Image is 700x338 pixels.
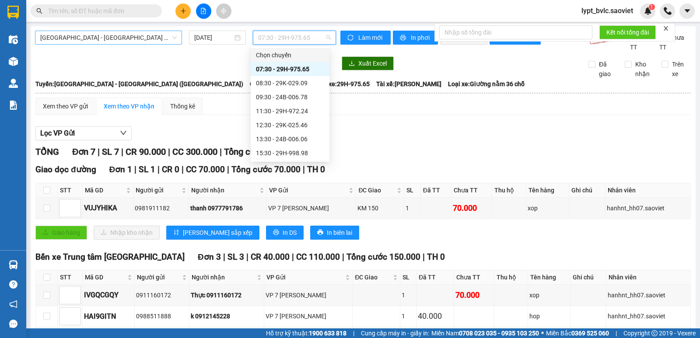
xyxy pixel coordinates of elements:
[231,164,301,174] span: Tổng cước 70.000
[98,146,100,157] span: |
[650,4,653,10] span: 1
[358,185,395,195] span: ĐC Giao
[35,80,243,87] b: Tuyến: [GEOGRAPHIC_DATA] - [GEOGRAPHIC_DATA] ([GEOGRAPHIC_DATA])
[529,311,569,321] div: hop
[48,6,151,16] input: Tìm tên, số ĐT hoặc mã đơn
[83,285,135,306] td: IVGQCGQY
[296,252,340,262] span: CC 110.000
[320,79,370,89] span: Số xe: 29H-975.65
[528,270,570,285] th: Tên hàng
[423,252,425,262] span: |
[258,31,330,44] span: 07:30 - 29H-975.65
[266,311,351,321] div: VP 7 [PERSON_NAME]
[606,270,691,285] th: Nhân viên
[83,198,133,219] td: VUJYHIKA
[182,164,184,174] span: |
[120,129,127,136] span: down
[416,270,454,285] th: Đã TT
[85,185,124,195] span: Mã GD
[355,272,391,282] span: ĐC Giao
[256,64,324,74] div: 07:30 - 29H-975.65
[180,8,186,14] span: plus
[574,5,640,16] span: lypt_bvlc.saoviet
[85,272,126,282] span: Mã GD
[7,6,19,19] img: logo-vxr
[9,260,18,269] img: warehouse-icon
[227,164,229,174] span: |
[529,290,569,300] div: xop
[400,270,416,285] th: SL
[342,56,394,70] button: downloadXuất Excel
[191,290,262,300] div: Thực 0911160172
[605,183,691,198] th: Nhân viên
[427,252,445,262] span: TH 0
[327,228,352,237] span: In biên lai
[267,198,357,219] td: VP 7 Phạm Văn Đồng
[220,146,222,157] span: |
[35,226,87,240] button: uploadGiao hàng
[172,146,217,157] span: CC 300.000
[459,330,539,337] strong: 0708 023 035 - 0935 103 250
[72,146,95,157] span: Đơn 7
[126,146,166,157] span: CR 90.000
[84,289,133,300] div: IVGQCGQY
[273,229,279,236] span: printer
[402,311,415,321] div: 1
[196,3,211,19] button: file-add
[9,101,18,110] img: solution-icon
[451,183,492,198] th: Chưa TT
[526,183,569,198] th: Tên hàng
[616,328,617,338] span: |
[448,79,525,89] span: Loại xe: Giường nằm 36 chỗ
[256,50,324,60] div: Chọn chuyến
[139,164,155,174] span: SL 1
[268,203,355,213] div: VP 7 [PERSON_NAME]
[340,31,391,45] button: syncLàm mới
[94,226,160,240] button: downloadNhập kho nhận
[43,101,88,111] div: Xem theo VP gửi
[400,35,407,42] span: printer
[608,290,689,300] div: hanhnt_hh07.saoviet
[173,229,179,236] span: sort-ascending
[569,183,605,198] th: Ghi chú
[175,3,191,19] button: plus
[200,8,206,14] span: file-add
[649,4,655,10] sup: 1
[192,272,255,282] span: Người nhận
[9,57,18,66] img: warehouse-icon
[546,328,609,338] span: Miền Bắc
[266,290,351,300] div: VP 7 [PERSON_NAME]
[570,270,606,285] th: Ghi chú
[418,310,452,322] div: 40.000
[342,252,344,262] span: |
[266,328,346,338] span: Hỗ trợ kỹ thuật:
[186,164,225,174] span: CC 70.000
[9,320,17,328] span: message
[9,280,17,289] span: question-circle
[644,7,652,15] img: icon-new-feature
[35,146,59,157] span: TỔNG
[346,252,420,262] span: Tổng cước 150.000
[454,270,494,285] th: Chưa TT
[651,330,658,336] span: copyright
[608,311,689,321] div: hanhnt_hh07.saoviet
[453,202,490,214] div: 70.000
[361,328,429,338] span: Cung cấp máy in - giấy in:
[136,290,188,300] div: 0911160172
[292,252,294,262] span: |
[84,202,132,213] div: VUJYHIKA
[256,148,324,158] div: 15:30 - 29H-998.98
[303,164,305,174] span: |
[606,28,649,37] span: Kết nối tổng đài
[246,252,248,262] span: |
[404,183,421,198] th: SL
[528,203,567,213] div: xop
[9,300,17,308] span: notification
[307,164,325,174] span: TH 0
[224,146,299,157] span: Tổng cước 390.000
[162,164,179,174] span: CR 0
[679,3,695,19] button: caret-down
[664,7,672,15] img: phone-icon
[266,226,304,240] button: printerIn DS
[183,228,252,237] span: [PERSON_NAME] sắp xếp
